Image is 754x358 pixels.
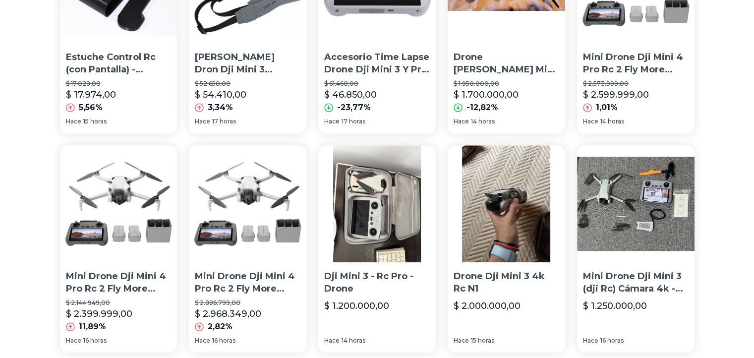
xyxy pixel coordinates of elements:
[195,118,210,125] span: Hace
[195,307,261,321] p: $ 2.968.349,00
[195,88,246,102] p: $ 54.410,00
[342,337,365,345] span: 14 horas
[454,88,519,102] p: $ 1.700.000,00
[83,118,107,125] span: 15 horas
[454,299,521,313] p: $ 2.000.000,00
[324,299,389,313] p: $ 1.200.000,00
[66,80,172,88] p: $ 17.028,00
[596,102,618,114] p: 1,01%
[471,337,494,345] span: 15 horas
[208,102,233,114] p: 3,34%
[66,337,81,345] span: Hace
[208,321,232,333] p: 2,82%
[583,299,647,313] p: $ 1.250.000,00
[66,51,172,76] p: Estuche Control Rc (con Pantalla) - Drones Dji Mini 3/ Pro/4
[583,337,598,345] span: Hace
[195,299,300,307] p: $ 2.886.799,00
[577,145,695,263] img: Mini Drone Dji Mini 3 (dji Rc) Cámara 4k - Con 2 Baterias
[583,88,649,102] p: $ 2.599.999,00
[471,118,495,125] span: 14 horas
[60,145,177,353] a: Mini Drone Dji Mini 4 Pro Rc 2 Fly More Combo Con Cámara 4k Gris 5.8ghz 3 BateríasMini Drone Dji ...
[583,118,598,125] span: Hace
[324,270,430,295] p: Dji Mini 3 - Rc Pro - Drone
[448,145,565,263] img: Drone Dji Mini 3 4k Rc N1
[324,118,340,125] span: Hace
[324,80,430,88] p: $ 61.460,00
[324,88,377,102] p: $ 46.850,00
[448,145,565,353] a: Drone Dji Mini 3 4k Rc N1Drone Dji Mini 3 4k Rc N1$ 2.000.000,00Hace15 horas
[195,80,300,88] p: $ 52.650,00
[583,270,689,295] p: Mini Drone Dji Mini 3 (dji Rc) Cámara 4k - Con 2 Baterias
[454,118,469,125] span: Hace
[600,337,624,345] span: 16 horas
[577,145,695,353] a: Mini Drone Dji Mini 3 (dji Rc) Cámara 4k - Con 2 BateriasMini Drone Dji Mini 3 (dji Rc) Cámara 4k...
[83,337,107,345] span: 16 horas
[454,337,469,345] span: Hace
[60,145,177,263] img: Mini Drone Dji Mini 4 Pro Rc 2 Fly More Combo Con Cámara 4k Gris 5.8ghz 3 Baterías
[212,118,236,125] span: 17 horas
[66,88,116,102] p: $ 17.974,00
[79,321,106,333] p: 11,89%
[454,51,559,76] p: Drone [PERSON_NAME] Mini 3 Pro Rc Plus Fly More Combi
[189,145,306,353] a: Mini Drone Dji Mini 4 Pro Rc 2 Fly More Combo Con Cámara 4k Gris 5.8ghz 3 BateríasMini Drone Dji ...
[66,270,172,295] p: Mini Drone Dji Mini 4 Pro Rc 2 Fly More Combo Con Cámara 4k Gris 5.8ghz 3 Baterías
[195,270,300,295] p: Mini Drone Dji Mini 4 Pro Rc 2 Fly More Combo Con Cámara 4k Gris 5.8ghz 3 Baterías
[583,51,689,76] p: Mini Drone Dji Mini 4 Pro Rc 2 Fly More Combo Con Cámara 4k Gris 5.8ghz 3 Baterías
[212,337,235,345] span: 16 horas
[324,51,430,76] p: Accesorio Time Lapse Drone Dji Mini 3 Y Pro Para Control Rc
[324,337,340,345] span: Hace
[195,51,300,76] p: [PERSON_NAME] Dron Dji Mini 3 Control Rc Rcpro Smart Control
[600,118,624,125] span: 14 horas
[342,118,365,125] span: 17 horas
[454,270,559,295] p: Drone Dji Mini 3 4k Rc N1
[318,145,436,353] a: Dji Mini 3 - Rc Pro - DroneDji Mini 3 - Rc Pro - Drone$ 1.200.000,00Hace14 horas
[195,337,210,345] span: Hace
[337,102,371,114] p: -23,77%
[66,118,81,125] span: Hace
[583,80,689,88] p: $ 2.573.999,00
[66,299,172,307] p: $ 2.144.949,00
[454,80,559,88] p: $ 1.950.000,00
[66,307,132,321] p: $ 2.399.999,00
[318,145,436,263] img: Dji Mini 3 - Rc Pro - Drone
[466,102,498,114] p: -12,82%
[79,102,103,114] p: 5,56%
[189,145,306,263] img: Mini Drone Dji Mini 4 Pro Rc 2 Fly More Combo Con Cámara 4k Gris 5.8ghz 3 Baterías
